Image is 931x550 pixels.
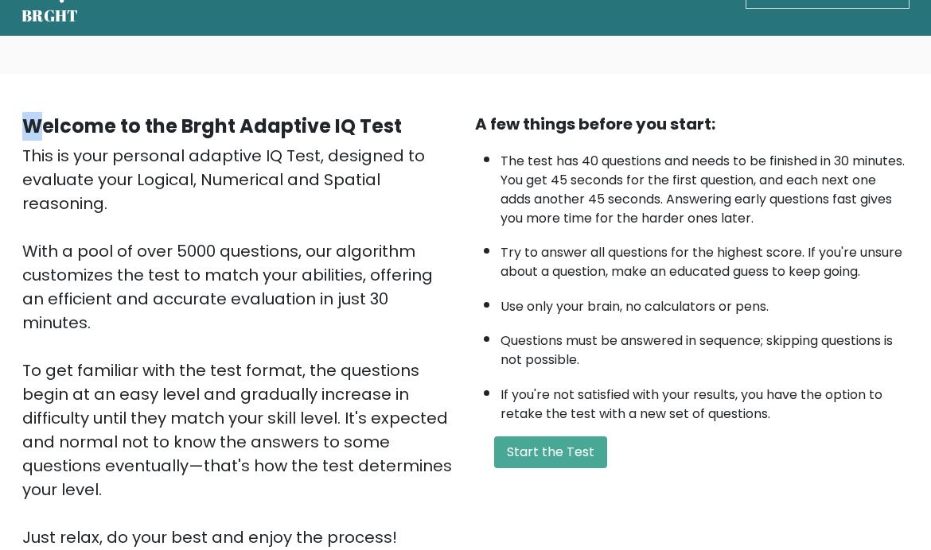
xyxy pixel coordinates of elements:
div: This is your personal adaptive IQ Test, designed to evaluate your Logical, Numerical and Spatial ... [22,144,456,549]
button: Start the Test [494,436,607,468]
h5: BRGHT [21,6,79,25]
li: Try to answer all questions for the highest score. If you're unsure about a question, make an edu... [501,235,909,281]
div: A few things before you start: [475,112,909,136]
b: Welcome to the Brght Adaptive IQ Test [22,113,402,139]
li: The test has 40 questions and needs to be finished in 30 minutes. You get 45 seconds for the firs... [501,144,909,228]
li: Questions must be answered in sequence; skipping questions is not possible. [501,323,909,370]
li: If you're not satisfied with your results, you have the option to retake the test with a new set ... [501,378,909,424]
li: Use only your brain, no calculators or pens. [501,289,909,316]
